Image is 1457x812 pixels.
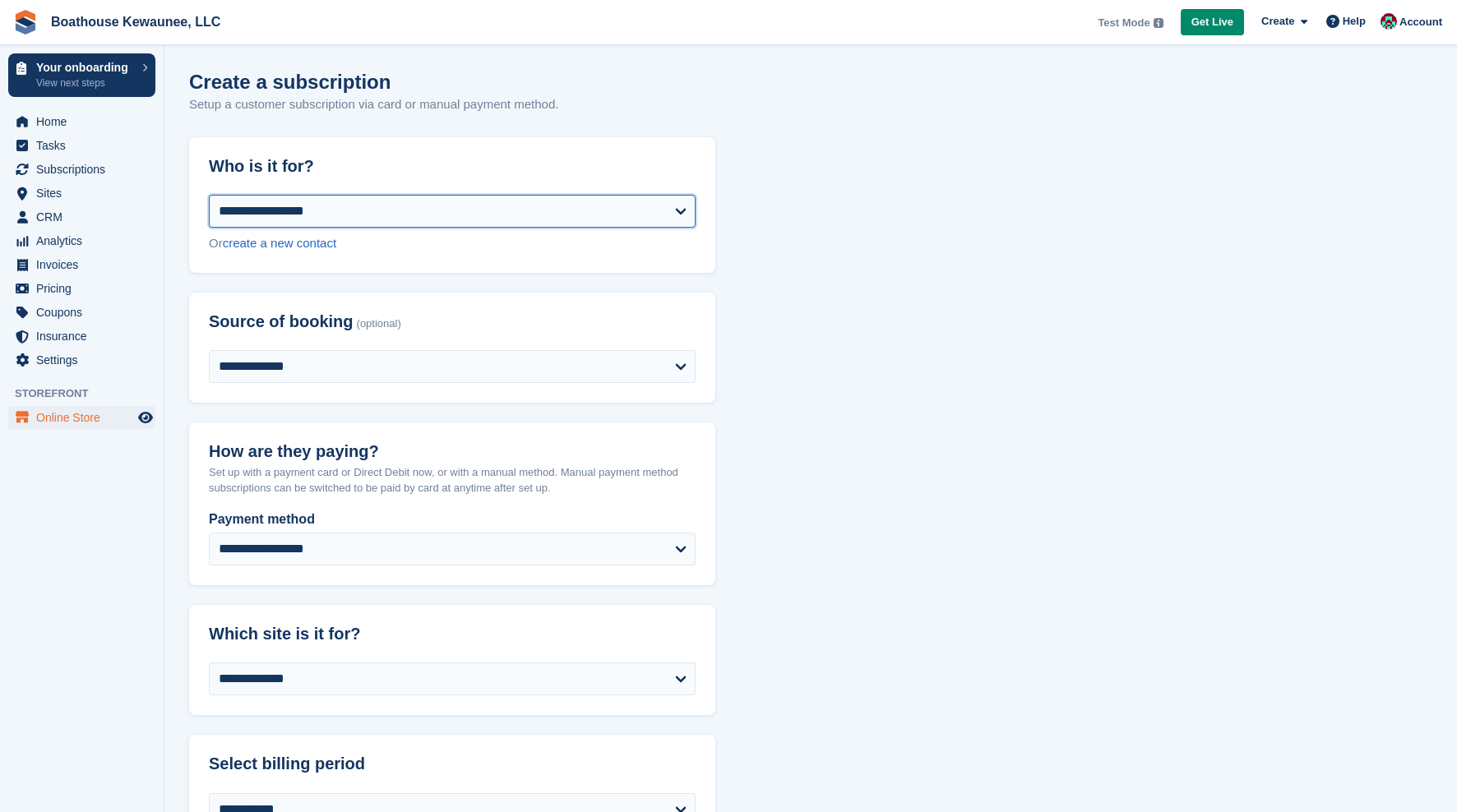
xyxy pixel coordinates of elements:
a: menu [8,182,155,205]
a: menu [8,229,155,252]
a: menu [8,301,155,324]
span: Invoices [36,253,135,276]
h2: Select billing period [209,754,696,773]
a: create a new contact [223,236,336,250]
span: Storefront [15,385,164,402]
span: Create [1261,13,1294,30]
h2: Who is it for? [209,157,696,176]
div: Or [209,234,696,253]
a: Your onboarding View next steps [8,53,155,97]
span: Help [1343,13,1366,30]
span: Pricing [36,277,135,300]
a: menu [8,110,155,133]
label: Payment method [209,510,696,529]
a: menu [8,277,155,300]
h2: How are they paying? [209,442,696,461]
span: Tasks [36,134,135,157]
h2: Which site is it for? [209,625,696,644]
a: menu [8,158,155,181]
span: Analytics [36,229,135,252]
span: Online Store [36,406,135,429]
span: CRM [36,205,135,228]
a: menu [8,205,155,228]
a: menu [8,325,155,348]
p: Setup a customer subscription via card or manual payment method. [189,95,558,114]
a: Preview store [136,408,155,427]
a: menu [8,134,155,157]
img: Christian St. John [1381,13,1397,30]
span: Source of booking [209,312,354,331]
a: menu [8,253,155,276]
a: Boathouse Kewaunee, LLC [44,8,227,35]
span: Get Live [1191,14,1233,30]
span: Sites [36,182,135,205]
span: (optional) [357,318,401,330]
img: icon-info-grey-7440780725fd019a000dd9b08b2336e03edf1995a4989e88bcd33f0948082b44.svg [1154,18,1163,28]
span: Account [1399,14,1442,30]
span: Home [36,110,135,133]
h1: Create a subscription [189,71,391,93]
span: Settings [36,348,135,371]
a: menu [8,406,155,429]
span: Subscriptions [36,158,135,181]
p: View next steps [36,76,134,90]
img: stora-icon-8386f47178a22dfd0bd8f6a31ec36ba5ce8667c1dd55bd0f319d3a0aa187defe.svg [13,10,38,35]
a: Get Live [1181,9,1244,36]
span: Test Mode [1098,15,1149,31]
span: Insurance [36,325,135,348]
span: Coupons [36,301,135,324]
p: Your onboarding [36,62,134,73]
a: menu [8,348,155,371]
p: Set up with a payment card or Direct Debit now, or with a manual method. Manual payment method su... [209,464,696,496]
